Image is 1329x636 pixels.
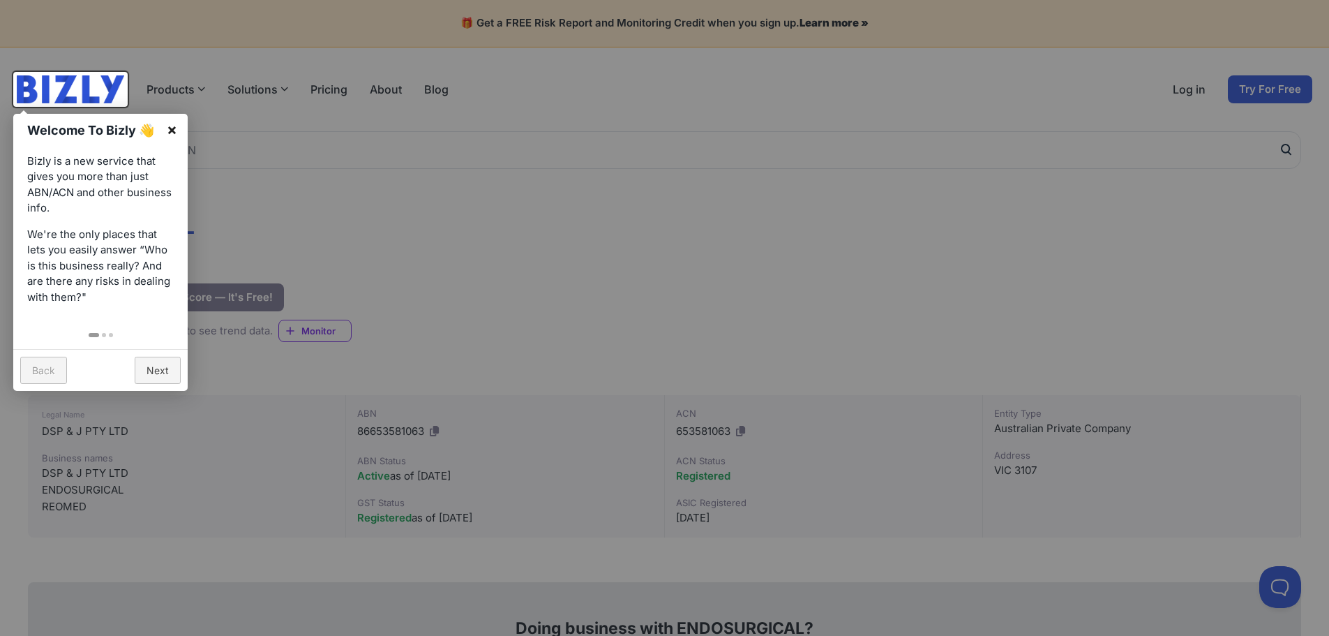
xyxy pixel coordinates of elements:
p: Bizly is a new service that gives you more than just ABN/ACN and other business info. [27,154,174,216]
p: We're the only places that lets you easily answer “Who is this business really? And are there any... [27,227,174,306]
h1: Welcome To Bizly 👋 [27,121,159,140]
a: Back [20,357,67,384]
a: × [156,114,188,145]
a: Next [135,357,181,384]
